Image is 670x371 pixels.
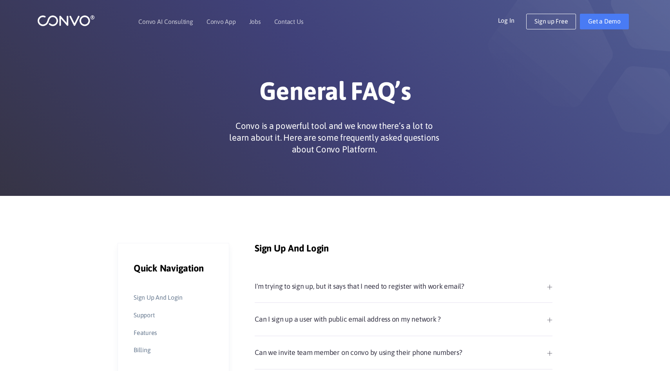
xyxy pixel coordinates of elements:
[134,263,213,280] h3: Quick Navigation
[228,120,440,155] p: Convo is a powerful tool and we know there’s a lot to learn about it. Here are some frequently as...
[255,280,552,293] a: I'm trying to sign up, but it says that I need to register with work email?
[134,344,150,356] a: Billing
[134,292,183,304] a: Sign Up And Login
[206,18,236,25] a: Convo App
[580,14,629,29] a: Get a Demo
[118,76,552,112] h1: General FAQ’s
[255,243,552,260] h3: Sign Up And Login
[255,346,552,359] a: Can we invite team member on convo by using their phone numbers?
[249,18,261,25] a: Jobs
[37,14,95,27] img: logo_1.png
[138,18,193,25] a: Convo AI Consulting
[134,309,154,321] a: Support
[498,14,527,26] a: Log In
[134,327,157,339] a: Features
[526,14,576,29] a: Sign up Free
[274,18,304,25] a: Contact Us
[255,313,552,326] a: Can I sign up a user with public email address on my network ?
